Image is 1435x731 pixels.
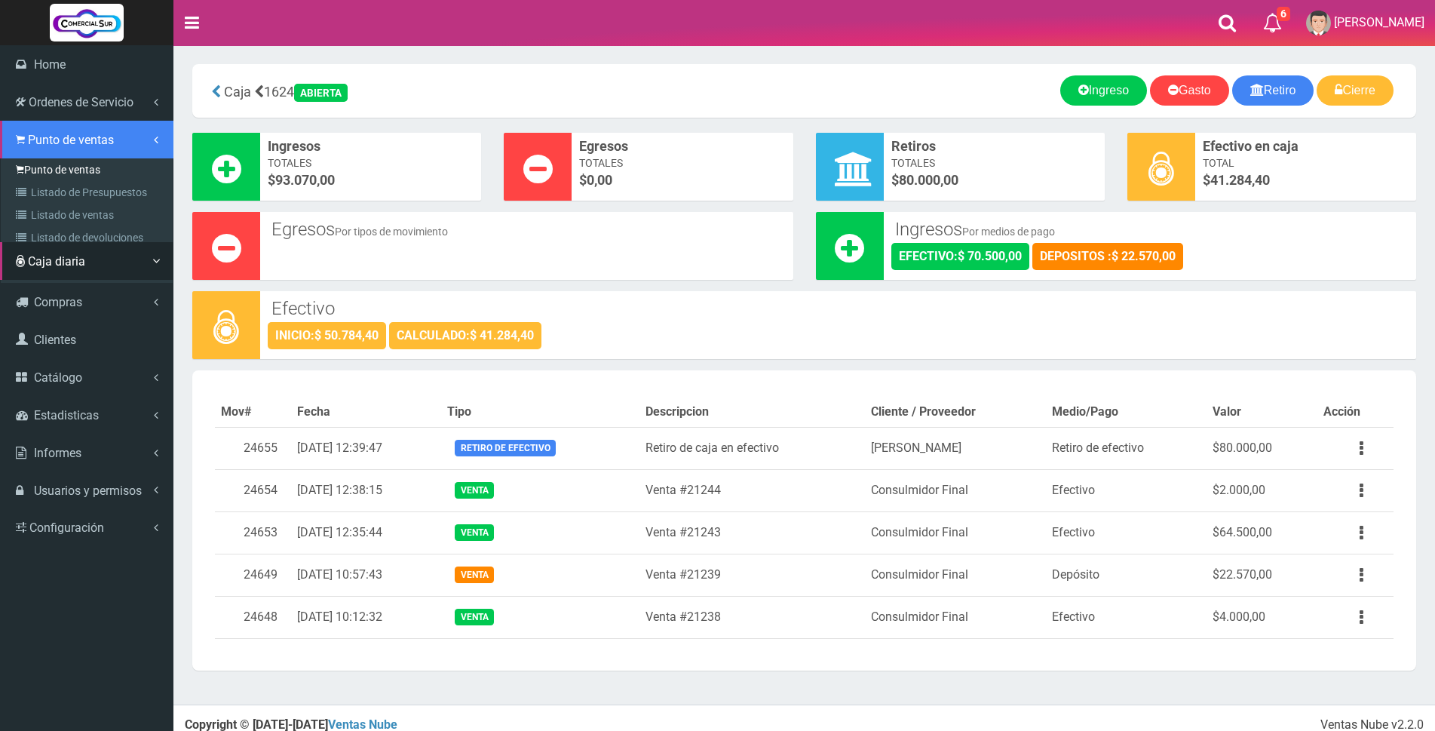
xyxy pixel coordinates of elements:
[268,322,386,349] div: INICIO:
[215,554,291,596] td: 24649
[1306,11,1331,35] img: User Image
[1317,398,1394,427] th: Acción
[1207,427,1317,469] td: $80.000,00
[5,181,173,204] a: Listado de Presupuestos
[34,333,76,347] span: Clientes
[1207,469,1317,511] td: $2.000,00
[1334,15,1424,29] span: [PERSON_NAME]
[891,137,1097,156] span: Retiros
[891,155,1097,170] span: Totales
[639,398,865,427] th: Descripcion
[1150,75,1229,106] a: Gasto
[1046,554,1207,596] td: Depósito
[1207,511,1317,554] td: $64.500,00
[28,133,114,147] span: Punto de ventas
[639,469,865,511] td: Venta #21244
[34,446,81,460] span: Informes
[1232,75,1314,106] a: Retiro
[865,554,1046,596] td: Consulmidor Final
[291,511,442,554] td: [DATE] 12:35:44
[1203,155,1409,170] span: Total
[34,57,66,72] span: Home
[204,75,604,106] div: 1624
[865,398,1046,427] th: Cliente / Proveedor
[34,408,99,422] span: Estadisticas
[5,204,173,226] a: Listado de ventas
[639,427,865,469] td: Retiro de caja en efectivo
[1203,170,1409,190] span: $
[1060,75,1147,106] a: Ingreso
[865,469,1046,511] td: Consulmidor Final
[1046,596,1207,638] td: Efectivo
[639,554,865,596] td: Venta #21239
[294,84,348,102] div: ABIERTA
[1317,75,1394,106] a: Cierre
[865,596,1046,638] td: Consulmidor Final
[275,172,335,188] font: 93.070,00
[962,226,1055,238] small: Por medios de pago
[314,328,379,342] strong: $ 50.784,40
[587,172,612,188] font: 0,00
[455,609,493,625] span: Venta
[1032,243,1183,270] div: DEPOSITOS :
[958,249,1022,263] strong: $ 70.500,00
[1207,398,1317,427] th: Valor
[291,469,442,511] td: [DATE] 12:38:15
[1046,398,1207,427] th: Medio/Pago
[1207,554,1317,596] td: $22.570,00
[215,398,291,427] th: Mov#
[455,567,493,582] span: Venta
[335,226,448,238] small: Por tipos de movimiento
[1112,249,1176,263] strong: $ 22.570,00
[470,328,534,342] strong: $ 41.284,40
[5,280,173,303] a: [PERSON_NAME]
[1046,469,1207,511] td: Efectivo
[639,511,865,554] td: Venta #21243
[389,322,541,349] div: CALCULADO:
[215,596,291,638] td: 24648
[50,4,124,41] img: Logo grande
[455,524,493,540] span: Venta
[455,440,555,456] span: Retiro de efectivo
[1046,511,1207,554] td: Efectivo
[34,484,142,498] span: Usuarios y permisos
[215,469,291,511] td: 24654
[291,398,442,427] th: Fecha
[271,299,1405,318] h3: Efectivo
[639,596,865,638] td: Venta #21238
[34,295,82,309] span: Compras
[1046,427,1207,469] td: Retiro de efectivo
[891,170,1097,190] span: $
[865,511,1046,554] td: Consulmidor Final
[268,170,474,190] span: $
[268,155,474,170] span: Totales
[1277,7,1290,21] span: 6
[291,596,442,638] td: [DATE] 10:12:32
[215,427,291,469] td: 24655
[28,254,85,269] span: Caja diaria
[271,220,782,239] h3: Egresos
[865,427,1046,469] td: [PERSON_NAME]
[5,226,173,249] a: Listado de devoluciones
[895,220,1406,239] h3: Ingresos
[1207,596,1317,638] td: $4.000,00
[291,427,442,469] td: [DATE] 12:39:47
[1210,172,1270,188] span: 41.284,40
[224,84,251,100] span: Caja
[29,521,104,535] span: Configuración
[891,243,1029,270] div: EFECTIVO:
[29,95,133,109] span: Ordenes de Servicio
[579,170,785,190] span: $
[34,370,82,385] span: Catálogo
[899,172,958,188] font: 80.000,00
[5,158,173,181] a: Punto de ventas
[579,137,785,156] span: Egresos
[579,155,785,170] span: Totales
[291,554,442,596] td: [DATE] 10:57:43
[268,137,474,156] span: Ingresos
[215,511,291,554] td: 24653
[441,398,639,427] th: Tipo
[455,482,493,498] span: Venta
[1203,137,1409,156] span: Efectivo en caja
